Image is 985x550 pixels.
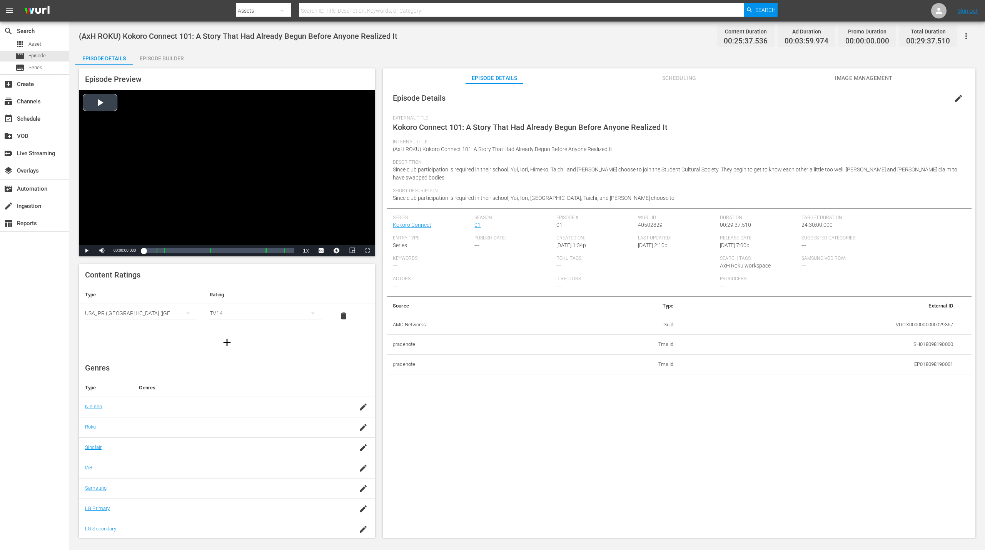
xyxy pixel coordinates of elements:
[680,315,960,335] td: VDOX0000000000029367
[15,63,25,72] span: Series
[680,297,960,315] th: External ID
[339,311,348,321] span: delete
[744,3,778,17] button: Search
[133,379,343,397] th: Genres
[393,263,397,269] span: ---
[720,242,750,248] span: [DATE] 7:00p
[720,276,880,282] span: Producers
[360,245,375,256] button: Fullscreen
[393,160,962,166] span: Description
[28,64,42,71] span: Series
[15,52,25,61] span: Episode
[393,242,407,248] span: Series
[133,49,190,65] button: Episode Builder
[5,6,14,15] span: menu
[720,235,798,241] span: Release Date:
[474,235,552,241] span: Publish Date:
[638,235,716,241] span: Last Updated:
[569,335,680,355] td: Tms Id
[720,215,798,221] span: Duration:
[4,219,13,228] span: Reports
[801,256,879,262] span: Samsung VOD Row:
[85,465,92,470] a: IAB
[85,444,102,450] a: Sinclair
[85,404,102,409] a: Nielsen
[85,424,96,430] a: Roku
[556,276,716,282] span: Directors
[785,26,828,37] div: Ad Duration
[720,263,771,269] span: AxH Roku workspace
[4,97,13,106] span: Channels
[4,80,13,89] span: Create
[28,52,46,60] span: Episode
[720,256,798,262] span: Search Tags:
[393,222,431,228] a: Kokoro Connect
[954,94,963,103] span: edit
[680,335,960,355] td: SH018098190000
[801,222,833,228] span: 24:30:00.000
[387,297,569,315] th: Source
[75,49,133,65] button: Episode Details
[393,146,612,152] span: (AxH ROKU) Kokoro Connect 101: A Story That Had Already Begun Before Anyone Realized It
[387,354,569,374] th: gracenote
[393,195,674,201] span: Since club participation is required in their school, Yui, Iori, [GEOGRAPHIC_DATA], Taichi, and [...
[556,215,634,221] span: Episode #:
[393,93,446,103] span: Episode Details
[94,245,110,256] button: Mute
[393,188,962,194] span: Short Description
[329,245,344,256] button: Jump To Time
[387,315,569,335] th: AMC Networks
[474,222,481,228] a: 01
[720,283,725,289] span: ---
[85,270,140,279] span: Content Ratings
[4,184,13,193] span: Automation
[556,263,561,269] span: ---
[210,302,322,324] div: TV14
[569,354,680,374] td: Tms Id
[801,263,806,269] span: ---
[835,73,893,83] span: Image Management
[474,215,552,221] span: Season:
[638,215,716,221] span: Wurl ID:
[474,242,479,248] span: ---
[18,2,55,20] img: ans4CAIJ8jUAAAAAAAAAAAAAAAAAAAAAAAAgQb4GAAAAAAAAAAAAAAAAAAAAAAAAJMjXAAAAAAAAAAAAAAAAAAAAAAAAgAT5G...
[298,245,314,256] button: Playback Rate
[334,307,353,325] button: delete
[4,149,13,158] span: Live Streaming
[4,131,13,141] span: VOD
[393,235,471,241] span: Entry Type:
[650,73,708,83] span: Scheduling
[724,37,768,46] span: 00:25:37.536
[785,37,828,46] span: 00:03:59.974
[85,505,110,511] a: LG Primary
[556,242,586,248] span: [DATE] 1:34p
[845,26,889,37] div: Promo Duration
[387,297,972,375] table: simple table
[556,256,716,262] span: Roku Tags:
[85,363,110,372] span: Genres
[4,201,13,211] span: Ingestion
[144,248,294,253] div: Progress Bar
[556,235,634,241] span: Created On:
[720,222,751,228] span: 00:29:37.510
[949,89,968,108] button: edit
[906,26,950,37] div: Total Duration
[85,302,197,324] div: USA_PR ([GEOGRAPHIC_DATA] ([GEOGRAPHIC_DATA]))
[28,40,41,48] span: Asset
[4,27,13,36] span: Search
[556,222,563,228] span: 01
[114,248,136,253] span: 00:00:00.000
[801,215,961,221] span: Target Duration:
[906,37,950,46] span: 00:29:37.510
[4,114,13,123] span: Schedule
[387,335,569,355] th: gracenote
[393,283,397,289] span: ---
[801,235,961,241] span: Suggested Categories:
[204,286,328,304] th: Rating
[79,32,397,41] span: (AxH ROKU) Kokoro Connect 101: A Story That Had Already Begun Before Anyone Realized It
[393,115,962,121] span: External Title
[79,286,375,328] table: simple table
[569,297,680,315] th: Type
[85,485,107,491] a: Samsung
[393,256,553,262] span: Keywords:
